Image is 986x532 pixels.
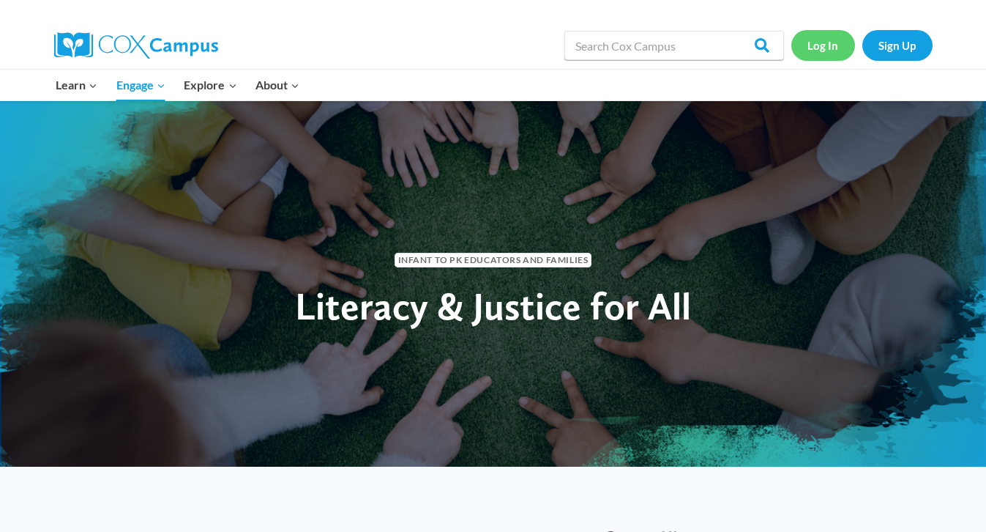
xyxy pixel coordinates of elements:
[246,70,309,100] button: Child menu of About
[295,283,691,329] span: Literacy & Justice for All
[47,70,108,100] button: Child menu of Learn
[395,253,592,267] span: Infant to PK Educators and Families
[862,30,933,60] a: Sign Up
[791,30,933,60] nav: Secondary Navigation
[564,31,784,60] input: Search Cox Campus
[107,70,175,100] button: Child menu of Engage
[47,70,309,100] nav: Primary Navigation
[54,32,218,59] img: Cox Campus
[175,70,247,100] button: Child menu of Explore
[791,30,855,60] a: Log In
